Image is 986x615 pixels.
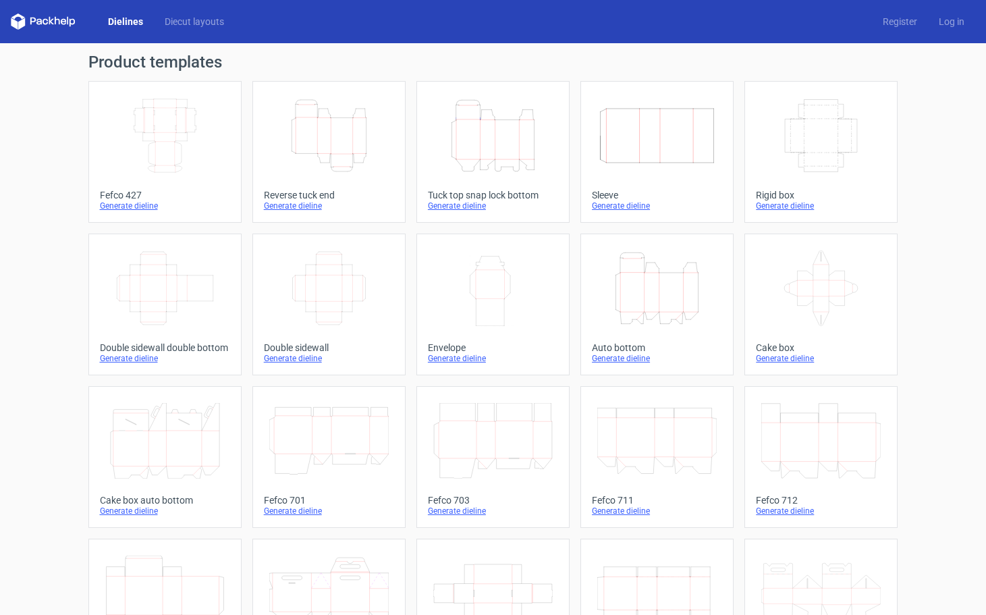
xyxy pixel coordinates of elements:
div: Fefco 427 [100,190,230,200]
a: Fefco 712Generate dieline [744,386,898,528]
div: Generate dieline [756,506,886,516]
a: EnvelopeGenerate dieline [416,234,570,375]
div: Generate dieline [428,200,558,211]
div: Auto bottom [592,342,722,353]
div: Fefco 703 [428,495,558,506]
div: Generate dieline [264,506,394,516]
a: Auto bottomGenerate dieline [580,234,734,375]
a: Fefco 703Generate dieline [416,386,570,528]
a: Fefco 711Generate dieline [580,386,734,528]
a: Reverse tuck endGenerate dieline [252,81,406,223]
a: Dielines [97,15,154,28]
div: Generate dieline [428,506,558,516]
a: Diecut layouts [154,15,235,28]
div: Sleeve [592,190,722,200]
div: Cake box [756,342,886,353]
a: Tuck top snap lock bottomGenerate dieline [416,81,570,223]
div: Double sidewall [264,342,394,353]
div: Fefco 712 [756,495,886,506]
div: Generate dieline [592,353,722,364]
div: Generate dieline [756,200,886,211]
div: Generate dieline [264,200,394,211]
div: Fefco 711 [592,495,722,506]
div: Generate dieline [428,353,558,364]
div: Rigid box [756,190,886,200]
div: Envelope [428,342,558,353]
a: Register [872,15,928,28]
a: Double sidewall double bottomGenerate dieline [88,234,242,375]
a: SleeveGenerate dieline [580,81,734,223]
div: Generate dieline [100,353,230,364]
div: Generate dieline [100,200,230,211]
div: Generate dieline [756,353,886,364]
a: Cake box auto bottomGenerate dieline [88,386,242,528]
div: Generate dieline [100,506,230,516]
a: Log in [928,15,975,28]
div: Generate dieline [264,353,394,364]
div: Generate dieline [592,200,722,211]
div: Reverse tuck end [264,190,394,200]
a: Cake boxGenerate dieline [744,234,898,375]
div: Double sidewall double bottom [100,342,230,353]
div: Generate dieline [592,506,722,516]
a: Fefco 701Generate dieline [252,386,406,528]
div: Cake box auto bottom [100,495,230,506]
div: Tuck top snap lock bottom [428,190,558,200]
a: Fefco 427Generate dieline [88,81,242,223]
h1: Product templates [88,54,898,70]
div: Fefco 701 [264,495,394,506]
a: Rigid boxGenerate dieline [744,81,898,223]
a: Double sidewallGenerate dieline [252,234,406,375]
